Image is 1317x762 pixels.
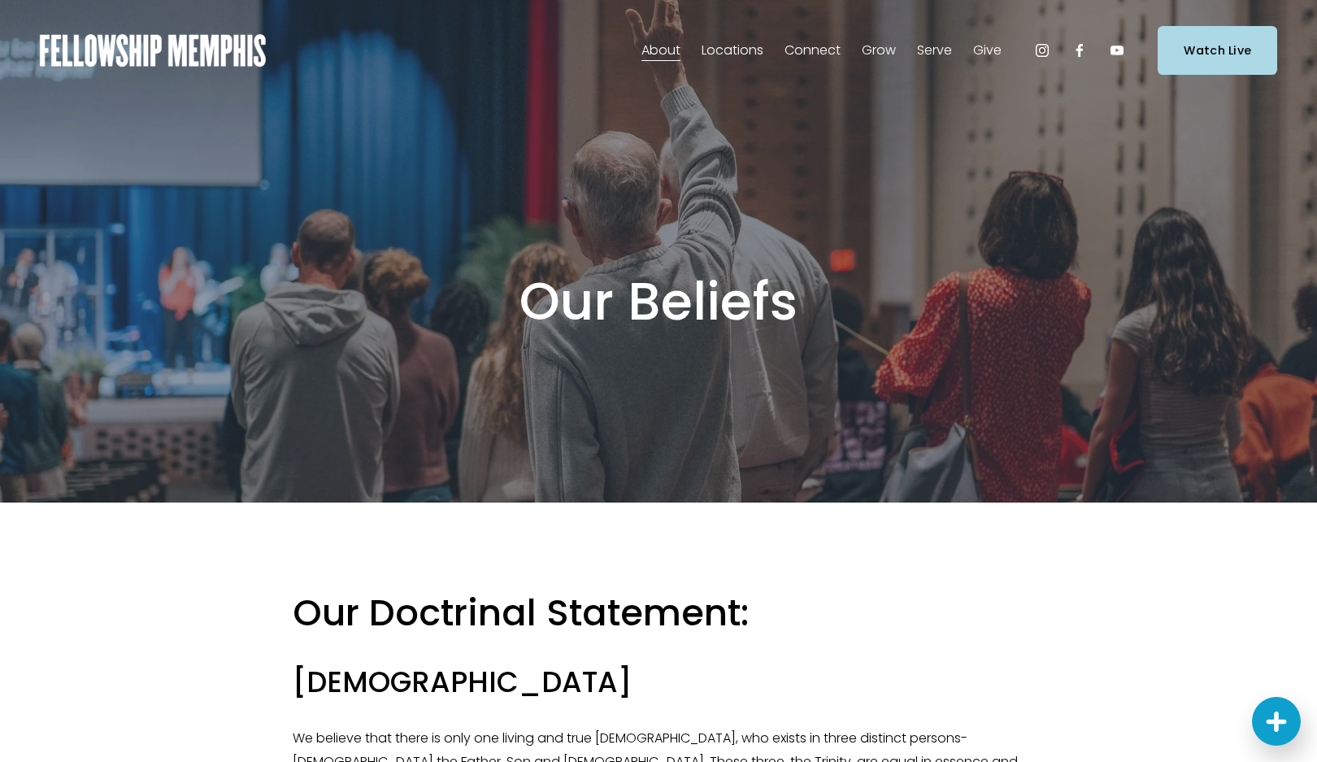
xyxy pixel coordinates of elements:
[917,37,952,63] a: folder dropdown
[641,39,680,63] span: About
[785,37,841,63] a: folder dropdown
[293,270,1024,334] h1: Our Beliefs
[973,39,1002,63] span: Give
[862,39,896,63] span: Grow
[973,37,1002,63] a: folder dropdown
[293,664,1024,702] h3: [DEMOGRAPHIC_DATA]
[862,37,896,63] a: folder dropdown
[1034,42,1050,59] a: Instagram
[702,39,763,63] span: Locations
[1071,42,1088,59] a: Facebook
[702,37,763,63] a: folder dropdown
[293,590,1024,637] h2: Our Doctrinal Statement:
[40,34,267,67] img: Fellowship Memphis
[641,37,680,63] a: folder dropdown
[785,39,841,63] span: Connect
[1158,26,1277,74] a: Watch Live
[1109,42,1125,59] a: YouTube
[917,39,952,63] span: Serve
